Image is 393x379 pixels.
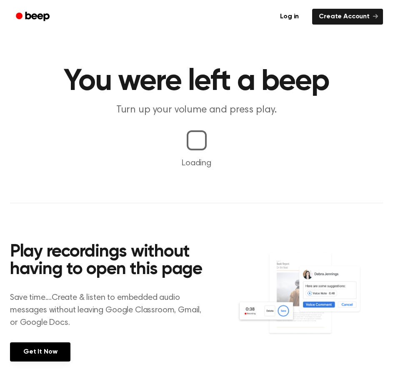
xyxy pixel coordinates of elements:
[10,292,204,329] p: Save time....Create & listen to embedded audio messages without leaving Google Classroom, Gmail, ...
[237,252,383,349] img: Voice Comments on Docs and Recording Widget
[37,103,357,117] p: Turn up your volume and press play.
[10,157,383,170] p: Loading
[10,67,383,97] h1: You were left a beep
[10,342,70,362] a: Get It Now
[10,243,204,278] h2: Play recordings without having to open this page
[272,7,307,26] a: Log in
[10,9,57,25] a: Beep
[312,9,383,25] a: Create Account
